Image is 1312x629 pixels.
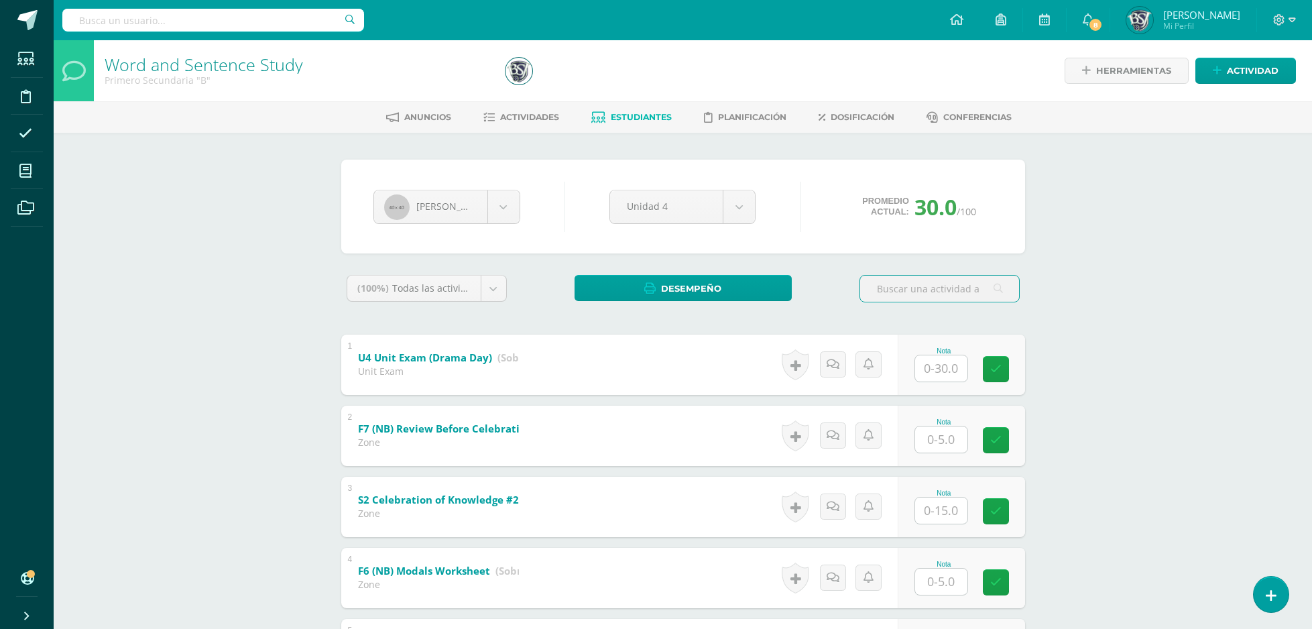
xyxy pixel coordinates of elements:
[1195,58,1296,84] a: Actividad
[914,347,973,355] div: Nota
[358,365,519,378] div: Unit Exam
[62,9,364,32] input: Busca un usuario...
[831,112,894,122] span: Dosificación
[1096,58,1171,83] span: Herramientas
[358,493,519,506] b: S2 Celebration of Knowledge #2
[704,107,786,128] a: Planificación
[416,200,491,213] span: [PERSON_NAME]
[718,112,786,122] span: Planificación
[105,55,489,74] h1: Word and Sentence Study
[943,112,1012,122] span: Conferencias
[505,58,532,84] img: ac1110cd471b9ffa874f13d93ccfeac6.png
[914,561,973,568] div: Nota
[358,564,490,577] b: F6 (NB) Modals Worksheet
[957,205,976,218] span: /100
[1227,58,1278,83] span: Actividad
[392,282,558,294] span: Todas las actividades de esta unidad
[358,561,548,582] a: F6 (NB) Modals Worksheet (Sobre 5.0)
[347,276,506,301] a: (100%)Todas las actividades de esta unidad
[610,190,755,223] a: Unidad 4
[819,107,894,128] a: Dosificación
[358,347,556,369] a: U4 Unit Exam (Drama Day) (Sobre 30.0)
[860,276,1019,302] input: Buscar una actividad aquí...
[914,418,973,426] div: Nota
[915,498,967,524] input: 0-15.0
[358,351,492,364] b: U4 Unit Exam (Drama Day)
[627,190,706,222] span: Unidad 4
[591,107,672,128] a: Estudiantes
[661,276,721,301] span: Desempeño
[105,53,303,76] a: Word and Sentence Study
[915,569,967,595] input: 0-5.0
[357,282,389,294] span: (100%)
[358,436,519,449] div: Zone
[1163,20,1240,32] span: Mi Perfil
[386,107,451,128] a: Anuncios
[384,194,410,220] img: 40x40
[575,275,792,301] a: Desempeño
[358,422,603,435] b: F7 (NB) Review Before Celebration of Knowledge
[483,107,559,128] a: Actividades
[914,192,957,221] span: 30.0
[914,490,973,497] div: Nota
[358,578,519,591] div: Zone
[1065,58,1189,84] a: Herramientas
[1126,7,1153,34] img: ac1110cd471b9ffa874f13d93ccfeac6.png
[497,351,556,364] strong: (Sobre 30.0)
[500,112,559,122] span: Actividades
[611,112,672,122] span: Estudiantes
[1163,8,1240,21] span: [PERSON_NAME]
[404,112,451,122] span: Anuncios
[915,355,967,382] input: 0-30.0
[1088,17,1103,32] span: 8
[915,426,967,453] input: 0-5.0
[862,196,909,217] span: Promedio actual:
[358,490,583,511] a: S2 Celebration of Knowledge #2
[495,564,548,577] strong: (Sobre 5.0)
[374,190,520,223] a: [PERSON_NAME]
[105,74,489,87] div: Primero Secundaria 'B'
[927,107,1012,128] a: Conferencias
[358,507,519,520] div: Zone
[358,418,662,440] a: F7 (NB) Review Before Celebration of Knowledge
